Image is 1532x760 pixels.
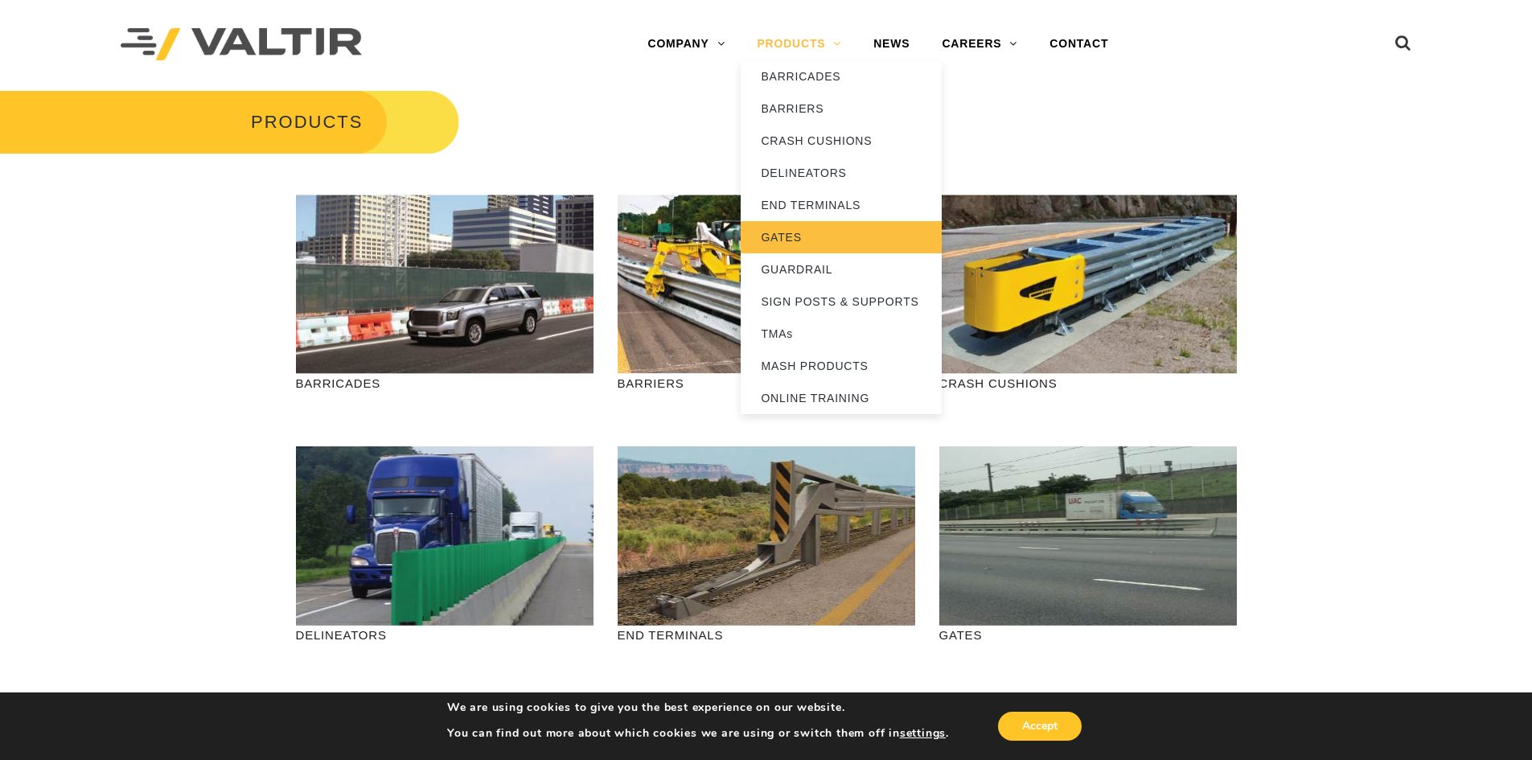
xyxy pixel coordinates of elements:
a: MASH PRODUCTS [741,350,942,382]
p: CRASH CUSHIONS [939,374,1237,392]
a: GUARDRAIL [741,253,942,286]
a: CRASH CUSHIONS [741,125,942,157]
a: NEWS [857,28,926,60]
a: GATES [741,221,942,253]
a: BARRICADES [741,60,942,92]
p: GATES [939,626,1237,644]
a: CAREERS [926,28,1033,60]
a: CONTACT [1033,28,1124,60]
a: COMPANY [631,28,741,60]
img: Valtir [121,28,362,61]
a: SIGN POSTS & SUPPORTS [741,286,942,318]
p: END TERMINALS [618,626,915,644]
a: END TERMINALS [741,189,942,221]
a: DELINEATORS [741,157,942,189]
a: BARRIERS [741,92,942,125]
button: settings [900,726,946,741]
p: DELINEATORS [296,626,593,644]
p: BARRICADES [296,374,593,392]
a: PRODUCTS [741,28,857,60]
a: ONLINE TRAINING [741,382,942,414]
p: BARRIERS [618,374,915,392]
a: TMAs [741,318,942,350]
p: We are using cookies to give you the best experience on our website. [447,700,949,715]
button: Accept [998,712,1082,741]
p: You can find out more about which cookies we are using or switch them off in . [447,726,949,741]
